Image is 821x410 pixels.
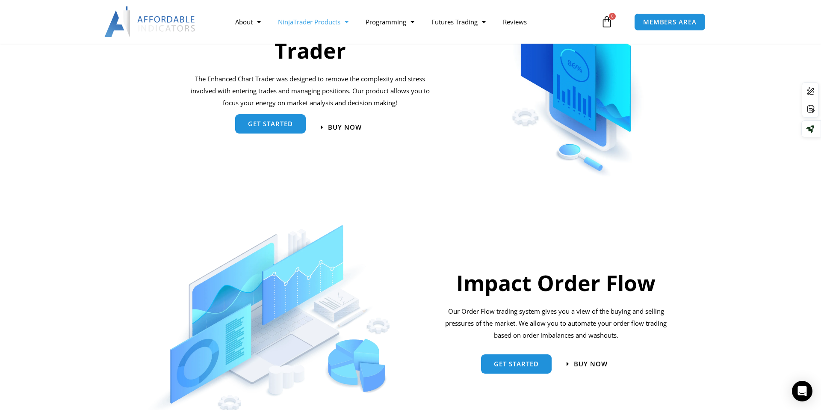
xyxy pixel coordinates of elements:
span: get started [248,121,293,127]
span: 0 [609,13,616,20]
h2: Impact Order Flow [441,269,671,297]
a: 0 [588,9,626,34]
a: About [227,12,269,32]
a: NinjaTrader Products [269,12,357,32]
a: Get started [481,354,552,374]
div: Our Order Flow trading system gives you a view of the buying and selling pressures of the market.... [441,306,671,342]
a: get started [235,114,306,134]
nav: Menu [227,12,599,32]
span: Get started [494,361,539,367]
a: Buy now [321,124,362,131]
img: LogoAI | Affordable Indicators – NinjaTrader [104,6,196,37]
span: Buy now [328,124,362,131]
a: Programming [357,12,423,32]
p: The Enhanced Chart Trader was designed to remove the complexity and stress involved with entering... [189,73,431,109]
h2: Enhanced Chart Trader [189,9,431,65]
span: MEMBERS AREA [643,19,697,25]
a: MEMBERS AREA [634,13,706,31]
a: Reviews [494,12,535,32]
span: BUY NOW [574,361,608,367]
div: Open Intercom Messenger [792,381,812,401]
a: BUY NOW [567,361,608,367]
a: Futures Trading [423,12,494,32]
